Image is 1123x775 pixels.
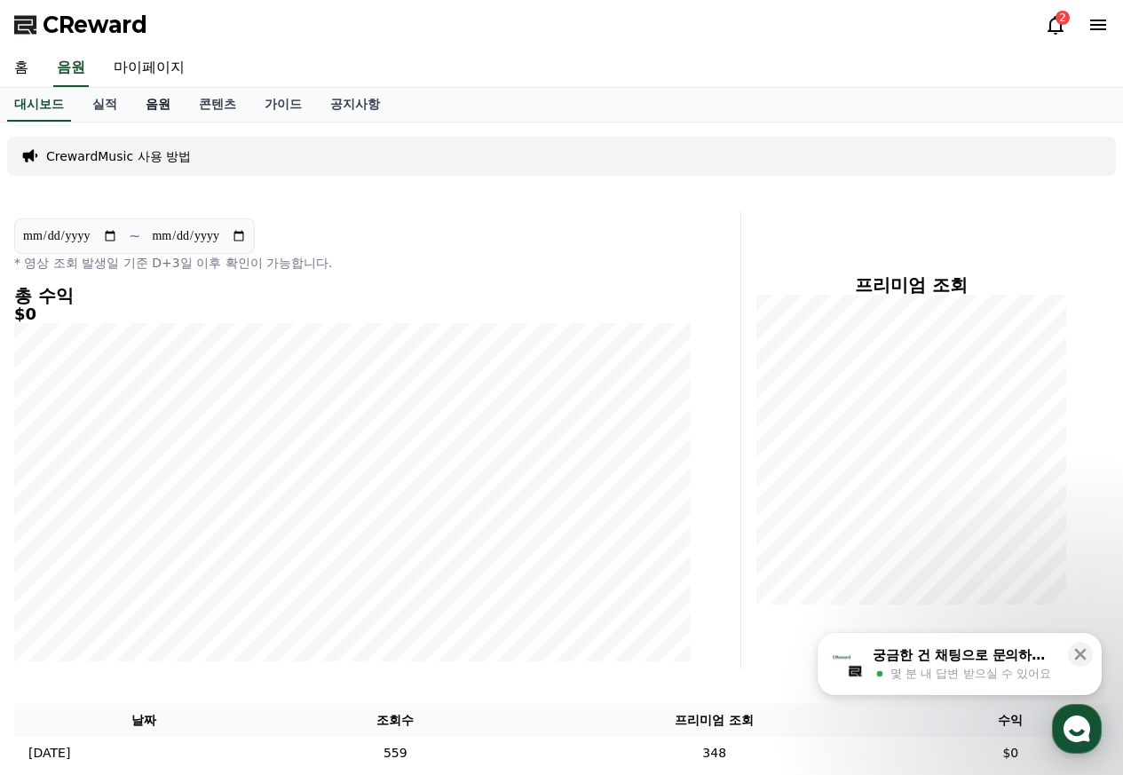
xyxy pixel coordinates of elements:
h5: $0 [14,305,691,323]
span: 홈 [56,589,67,604]
div: 2 [1056,11,1070,25]
a: 대화 [117,563,229,607]
span: 대화 [162,590,184,605]
a: 음원 [53,50,89,87]
a: 2 [1045,14,1066,36]
td: $0 [913,737,1109,770]
a: 설정 [229,563,341,607]
h4: 프리미엄 조회 [755,275,1066,295]
td: 348 [517,737,913,770]
a: 음원 [131,88,185,122]
span: 설정 [274,589,296,604]
a: 공지사항 [316,88,394,122]
a: CReward [14,11,147,39]
a: CrewardMusic 사용 방법 [46,147,191,165]
a: 홈 [5,563,117,607]
p: ~ [129,225,140,247]
p: [DATE] [28,744,70,763]
span: CReward [43,11,147,39]
a: 마이페이지 [99,50,199,87]
a: 콘텐츠 [185,88,250,122]
a: 가이드 [250,88,316,122]
td: 559 [274,737,517,770]
h4: 총 수익 [14,286,691,305]
th: 프리미엄 조회 [517,704,913,737]
p: * 영상 조회 발생일 기준 D+3일 이후 확인이 가능합니다. [14,254,691,272]
a: 실적 [78,88,131,122]
th: 수익 [913,704,1109,737]
th: 날짜 [14,704,274,737]
th: 조회수 [274,704,517,737]
a: 대시보드 [7,88,71,122]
